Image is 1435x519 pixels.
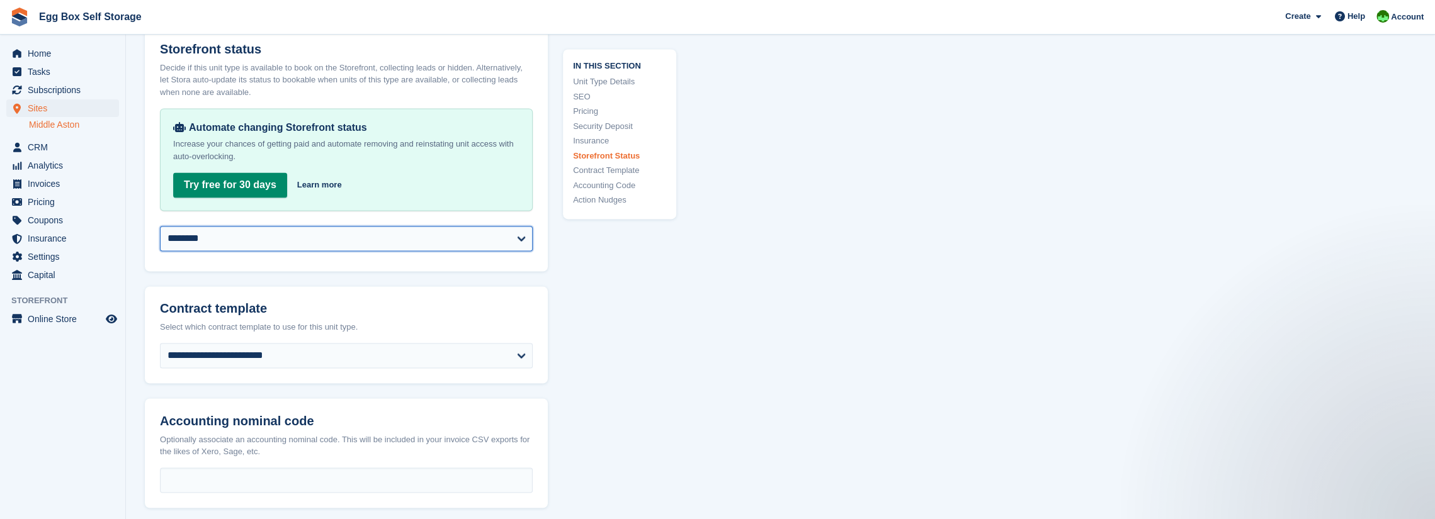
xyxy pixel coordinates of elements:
[573,135,666,148] a: Insurance
[29,119,119,131] a: Middle Aston
[573,194,666,207] a: Action Nudges
[11,294,125,307] span: Storefront
[6,138,119,156] a: menu
[160,321,533,333] div: Select which contract template to use for this unit type.
[1285,10,1310,23] span: Create
[1391,11,1424,23] span: Account
[173,121,519,134] div: Automate changing Storefront status
[6,310,119,328] a: menu
[34,6,147,27] a: Egg Box Self Storage
[104,311,119,326] a: Preview store
[6,99,119,117] a: menu
[573,106,666,118] a: Pricing
[6,211,119,229] a: menu
[160,433,533,457] div: Optionally associate an accounting nominal code. This will be included in your invoice CSV export...
[28,230,103,247] span: Insurance
[160,413,533,428] h2: Accounting nominal code
[28,193,103,211] span: Pricing
[573,76,666,89] a: Unit Type Details
[6,45,119,62] a: menu
[173,172,287,198] a: Try free for 30 days
[6,248,119,265] a: menu
[1376,10,1389,23] img: Charles Sandy
[6,157,119,174] a: menu
[28,138,103,156] span: CRM
[28,157,103,174] span: Analytics
[160,62,533,99] div: Decide if this unit type is available to book on the Storefront, collecting leads or hidden. Alte...
[6,81,119,99] a: menu
[573,165,666,177] a: Contract Template
[573,120,666,133] a: Security Deposit
[6,175,119,193] a: menu
[297,179,342,191] a: Learn more
[573,150,666,162] a: Storefront Status
[1347,10,1365,23] span: Help
[160,42,533,57] h2: Storefront status
[28,266,103,284] span: Capital
[28,310,103,328] span: Online Store
[28,63,103,81] span: Tasks
[28,175,103,193] span: Invoices
[28,248,103,265] span: Settings
[6,266,119,284] a: menu
[173,138,519,163] p: Increase your chances of getting paid and automate removing and reinstating unit access with auto...
[28,81,103,99] span: Subscriptions
[573,179,666,192] a: Accounting Code
[10,8,29,26] img: stora-icon-8386f47178a22dfd0bd8f6a31ec36ba5ce8667c1dd55bd0f319d3a0aa187defe.svg
[6,63,119,81] a: menu
[6,230,119,247] a: menu
[573,91,666,103] a: SEO
[28,211,103,229] span: Coupons
[28,99,103,117] span: Sites
[160,301,533,316] h2: Contract template
[573,59,666,71] span: In this section
[6,193,119,211] a: menu
[28,45,103,62] span: Home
